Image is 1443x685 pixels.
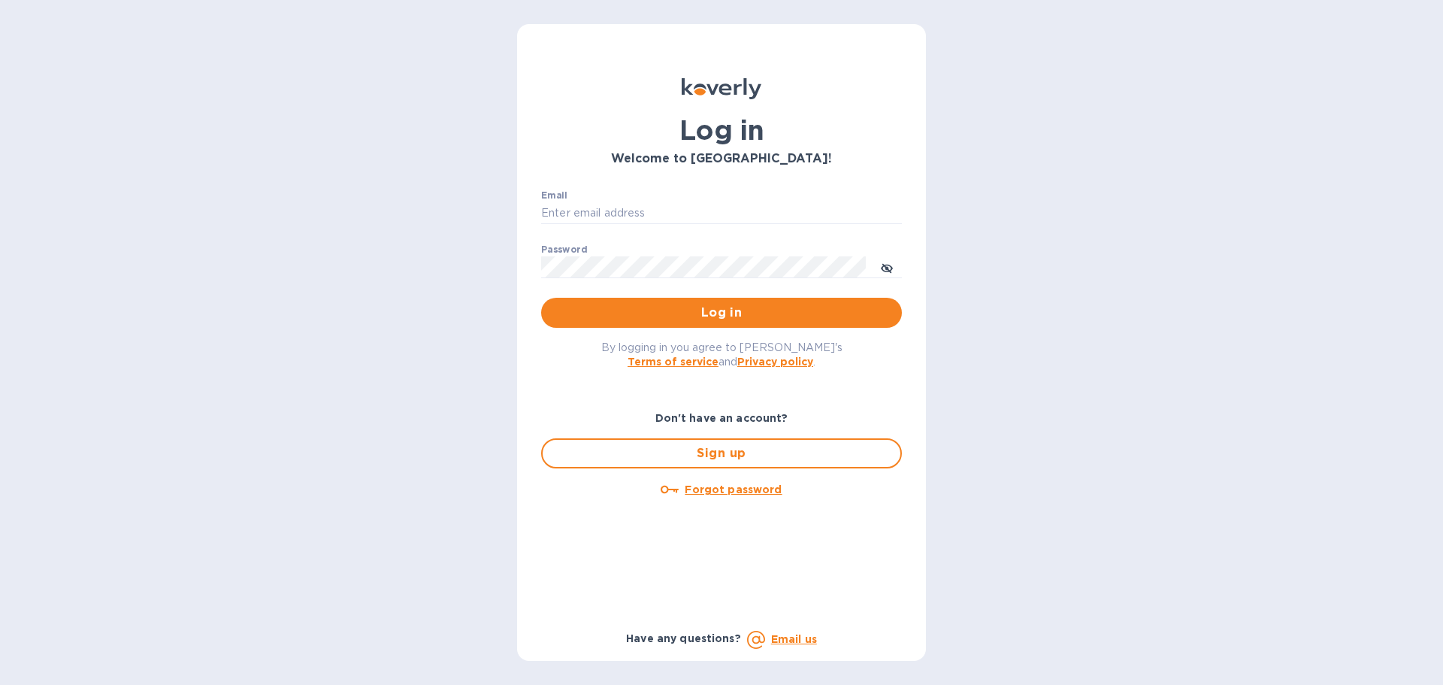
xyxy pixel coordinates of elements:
[682,78,761,99] img: Koverly
[541,298,902,328] button: Log in
[541,438,902,468] button: Sign up
[771,633,817,645] a: Email us
[872,252,902,282] button: toggle password visibility
[601,341,843,368] span: By logging in you agree to [PERSON_NAME]'s and .
[541,245,587,254] label: Password
[541,152,902,166] h3: Welcome to [GEOGRAPHIC_DATA]!
[555,444,888,462] span: Sign up
[737,356,813,368] a: Privacy policy
[655,412,788,424] b: Don't have an account?
[628,356,718,368] a: Terms of service
[541,202,902,225] input: Enter email address
[553,304,890,322] span: Log in
[541,114,902,146] h1: Log in
[541,191,567,200] label: Email
[685,483,782,496] u: Forgot password
[626,632,741,644] b: Have any questions?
